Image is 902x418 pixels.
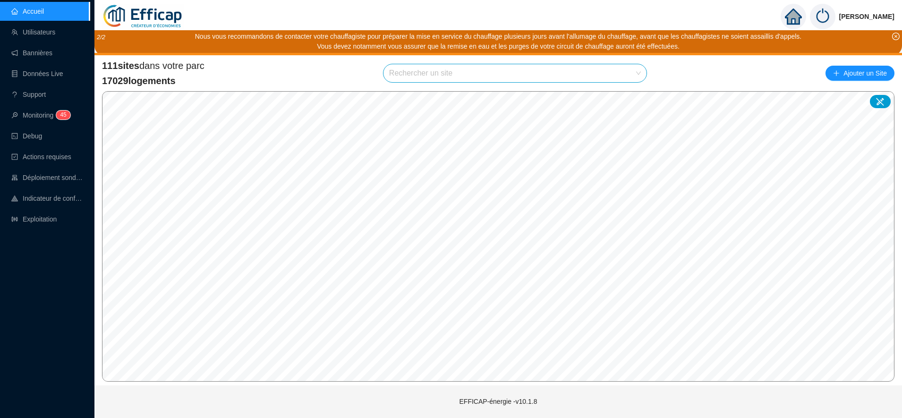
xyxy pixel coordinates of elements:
i: 2 / 2 [97,34,105,41]
div: Nous vous recommandons de contacter votre chauffagiste pour préparer la mise en service du chauff... [195,32,802,42]
button: Ajouter un Site [825,66,894,81]
span: Ajouter un Site [843,67,887,80]
span: 4 [60,111,63,118]
sup: 45 [56,111,70,119]
img: power [810,4,835,29]
span: dans votre parc [102,59,204,72]
a: codeDebug [11,132,42,140]
span: home [785,8,802,25]
a: heat-mapIndicateur de confort [11,195,83,202]
span: EFFICAP-énergie - v10.1.8 [460,398,537,405]
span: [PERSON_NAME] [839,1,894,32]
a: notificationBannières [11,49,52,57]
div: Vous devez notamment vous assurer que la remise en eau et les purges de votre circuit de chauffag... [195,42,802,51]
canvas: Map [102,92,894,381]
a: clusterDéploiement sondes [11,174,83,181]
span: 17029 logements [102,74,204,87]
a: teamUtilisateurs [11,28,55,36]
span: Actions requises [23,153,71,161]
a: slidersExploitation [11,215,57,223]
a: monitorMonitoring45 [11,111,68,119]
span: close-circle [892,33,900,40]
span: 5 [63,111,67,118]
a: homeAccueil [11,8,44,15]
span: check-square [11,154,18,160]
a: questionSupport [11,91,46,98]
span: 111 sites [102,60,139,71]
a: databaseDonnées Live [11,70,63,77]
span: plus [833,70,840,77]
